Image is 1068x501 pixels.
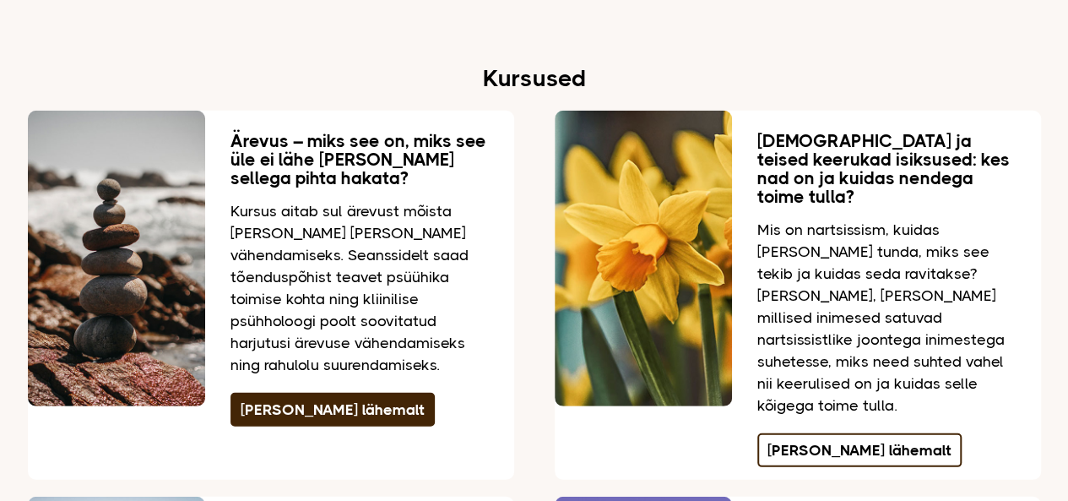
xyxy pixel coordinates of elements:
img: Rannas teineteise peale hoolikalt laotud kivid, mis hoiavad tasakaalu [28,111,205,406]
a: [PERSON_NAME] lähemalt [230,393,435,427]
h2: Kursused [28,68,1041,90]
p: Mis on nartsissism, kuidas [PERSON_NAME] tunda, miks see tekib ja kuidas seda ravitakse? [PERSON_... [757,219,1016,417]
img: Nartsissid [555,111,732,406]
h3: [DEMOGRAPHIC_DATA] ja teised keerukad isiksused: kes nad on ja kuidas nendega toime tulla? [757,132,1016,206]
h3: Ärevus – miks see on, miks see üle ei lähe [PERSON_NAME] sellega pihta hakata? [230,132,489,188]
p: Kursus aitab sul ärevust mõista [PERSON_NAME] [PERSON_NAME] vähendamiseks. Seanssidelt saad tõend... [230,200,489,376]
a: [PERSON_NAME] lähemalt [757,433,962,467]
